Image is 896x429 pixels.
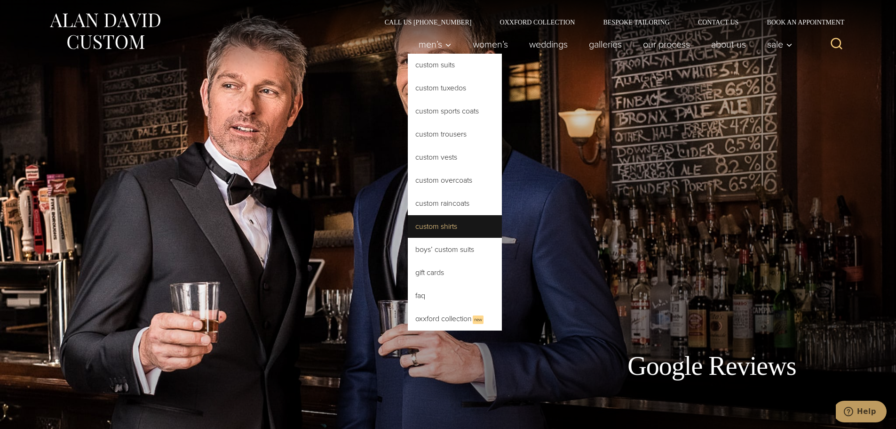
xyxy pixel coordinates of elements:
[48,10,161,52] img: Alan David Custom
[578,35,632,54] a: Galleries
[408,192,502,215] a: Custom Raincoats
[462,35,518,54] a: Women’s
[371,19,486,25] a: Call Us [PHONE_NUMBER]
[753,19,848,25] a: Book an Appointment
[485,19,589,25] a: Oxxford Collection
[408,35,462,54] button: Men’s sub menu toggle
[632,35,700,54] a: Our Process
[408,238,502,261] a: Boys’ Custom Suits
[408,35,797,54] nav: Primary Navigation
[408,77,502,99] a: Custom Tuxedos
[408,284,502,307] a: FAQ
[825,33,848,56] button: View Search Form
[756,35,797,54] button: Sale sub menu toggle
[700,35,756,54] a: About Us
[589,19,683,25] a: Bespoke Tailoring
[371,19,848,25] nav: Secondary Navigation
[408,261,502,284] a: Gift Cards
[408,308,502,331] a: Oxxford CollectionNew
[408,169,502,192] a: Custom Overcoats
[518,35,578,54] a: weddings
[408,146,502,169] a: Custom Vests
[408,100,502,122] a: Custom Sports Coats
[627,350,796,382] h1: Google Reviews
[684,19,753,25] a: Contact Us
[836,401,887,424] iframe: Opens a widget where you can chat to one of our agents
[473,316,484,324] span: New
[408,54,502,76] a: Custom Suits
[408,123,502,146] a: Custom Trousers
[408,215,502,238] a: Custom Shirts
